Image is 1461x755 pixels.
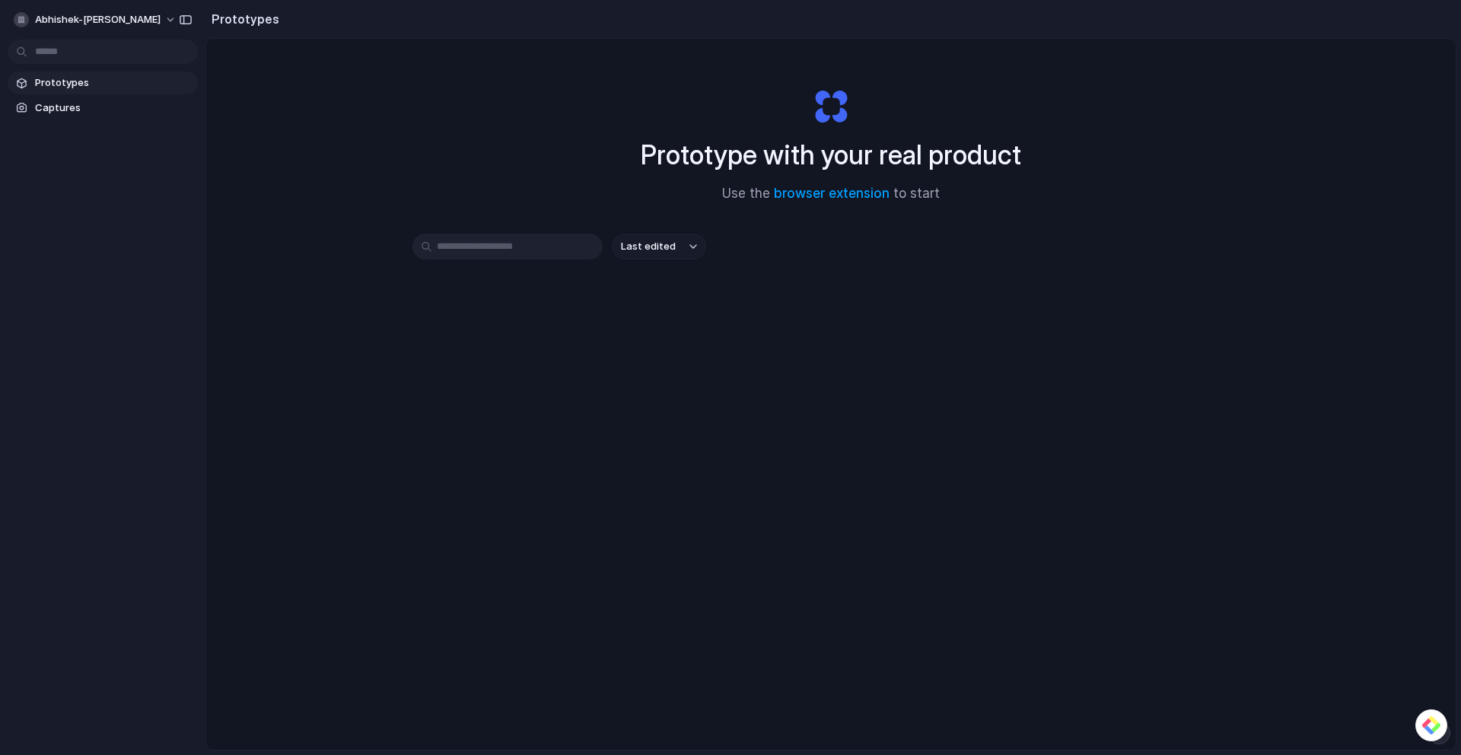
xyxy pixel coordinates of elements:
h2: Prototypes [205,10,279,28]
a: Prototypes [8,72,198,94]
span: Use the to start [722,184,940,204]
a: browser extension [774,186,890,201]
span: Prototypes [35,75,192,91]
span: Last edited [621,239,676,254]
h1: Prototype with your real product [641,135,1021,175]
button: abhishek-[PERSON_NAME] [8,8,184,32]
span: abhishek-[PERSON_NAME] [35,12,161,27]
a: Captures [8,97,198,119]
button: Last edited [612,234,706,260]
span: Captures [35,100,192,116]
